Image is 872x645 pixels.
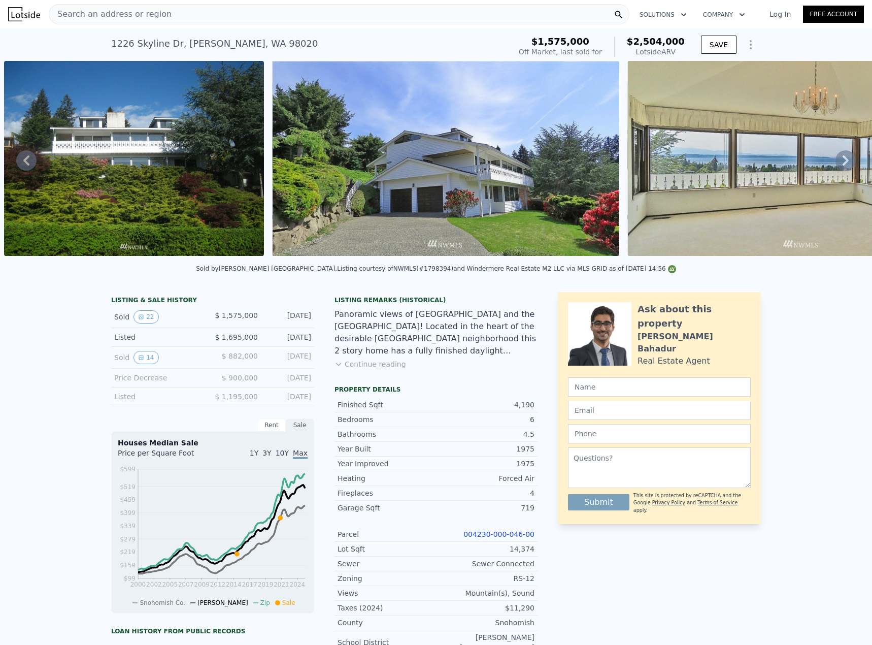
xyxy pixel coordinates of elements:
[436,573,534,584] div: RS-12
[334,296,538,304] div: Listing Remarks (Historical)
[49,8,172,20] span: Search an address or region
[334,385,538,394] div: Property details
[652,500,685,505] a: Privacy Policy
[627,36,685,47] span: $2,504,000
[196,265,337,272] div: Sold by [PERSON_NAME] [GEOGRAPHIC_DATA] .
[114,373,205,383] div: Price Decrease
[130,581,146,588] tspan: 2000
[120,509,136,517] tspan: $399
[338,588,436,598] div: Views
[266,351,311,364] div: [DATE]
[701,36,736,54] button: SAVE
[757,9,803,19] a: Log In
[120,466,136,473] tspan: $599
[436,400,534,410] div: 4,190
[627,47,685,57] div: Lotside ARV
[436,459,534,469] div: 1975
[114,310,205,324] div: Sold
[272,61,619,256] img: Sale: 126794314 Parcel: 103810287
[118,448,213,464] div: Price per Square Foot
[258,581,274,588] tspan: 2019
[266,332,311,342] div: [DATE]
[338,459,436,469] div: Year Improved
[568,424,751,443] input: Phone
[668,265,676,273] img: NWMLS Logo
[194,581,210,588] tspan: 2009
[140,599,185,606] span: Snohomish Co.
[338,603,436,613] div: Taxes (2024)
[215,333,258,341] span: $ 1,695,000
[338,503,436,513] div: Garage Sqft
[436,503,534,513] div: 719
[338,429,436,439] div: Bathrooms
[8,7,40,21] img: Lotside
[436,429,534,439] div: 4.5
[286,418,314,432] div: Sale
[250,449,258,457] span: 1Y
[463,530,534,538] a: 004230-000-046-00
[197,599,248,606] span: [PERSON_NAME]
[338,618,436,628] div: County
[436,559,534,569] div: Sewer Connected
[803,6,864,23] a: Free Account
[741,35,761,55] button: Show Options
[293,449,308,459] span: Max
[338,414,436,425] div: Bedrooms
[120,523,136,530] tspan: $339
[178,581,194,588] tspan: 2007
[697,500,737,505] a: Terms of Service
[436,473,534,483] div: Forced Air
[133,351,158,364] button: View historical data
[226,581,242,588] tspan: 2014
[436,544,534,554] div: 14,374
[120,549,136,556] tspan: $219
[436,488,534,498] div: 4
[436,618,534,628] div: Snohomish
[111,627,314,635] div: Loan history from public records
[633,492,751,514] div: This site is protected by reCAPTCHA and the Google and apply.
[146,581,162,588] tspan: 2002
[260,599,270,606] span: Zip
[276,449,289,457] span: 10Y
[338,573,436,584] div: Zoning
[266,310,311,324] div: [DATE]
[120,536,136,543] tspan: $279
[124,575,136,582] tspan: $99
[210,581,226,588] tspan: 2012
[338,473,436,483] div: Heating
[436,414,534,425] div: 6
[568,401,751,420] input: Email
[215,393,258,401] span: $ 1,195,000
[334,308,538,357] div: Panoramic views of [GEOGRAPHIC_DATA] and the [GEOGRAPHIC_DATA]! Located in the heart of the desir...
[222,352,258,360] span: $ 882,000
[120,562,136,569] tspan: $159
[436,444,534,454] div: 1975
[257,418,286,432] div: Rent
[266,373,311,383] div: [DATE]
[114,351,205,364] div: Sold
[338,400,436,410] div: Finished Sqft
[118,438,308,448] div: Houses Median Sale
[695,6,753,24] button: Company
[338,444,436,454] div: Year Built
[519,47,602,57] div: Off Market, last sold for
[631,6,695,24] button: Solutions
[568,494,629,510] button: Submit
[638,331,751,355] div: [PERSON_NAME] Bahadur
[290,581,306,588] tspan: 2024
[111,37,318,51] div: 1226 Skyline Dr , [PERSON_NAME] , WA 98020
[338,544,436,554] div: Lot Sqft
[111,296,314,306] div: LISTING & SALE HISTORY
[262,449,271,457] span: 3Y
[4,61,264,256] img: Sale: 126794314 Parcel: 103810287
[338,529,436,539] div: Parcel
[242,581,257,588] tspan: 2017
[436,588,534,598] div: Mountain(s), Sound
[222,374,258,382] span: $ 900,000
[436,603,534,613] div: $11,290
[338,488,436,498] div: Fireplaces
[114,392,205,402] div: Listed
[266,392,311,402] div: [DATE]
[114,332,205,342] div: Listed
[638,355,710,367] div: Real Estate Agent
